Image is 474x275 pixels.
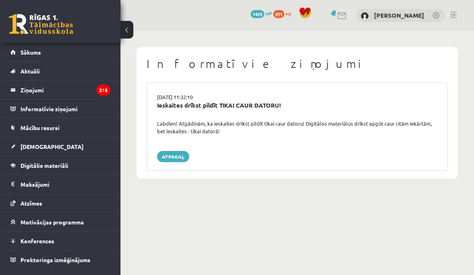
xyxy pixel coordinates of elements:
legend: Maksājumi [20,175,110,194]
i: 215 [96,85,110,96]
div: Labdien! Atgādinām, ka ieskaites drīkst pildīt tikai caur datoru! Digitālos materiālus drīkst apg... [151,120,443,135]
a: 291 xp [273,10,295,16]
span: 1429 [251,10,264,18]
div: Ieskaites drīkst pildīt TIKAI CAUR DATORU! [157,101,437,110]
a: Maksājumi [10,175,110,194]
a: Ziņojumi215 [10,81,110,99]
a: Atzīmes [10,194,110,212]
div: [DATE] 11:32:10 [151,93,443,101]
span: mP [266,10,272,16]
span: Proktoringa izmēģinājums [20,256,90,263]
span: Atzīmes [20,200,42,207]
span: Sākums [20,49,41,56]
img: Aļona Zablocka [361,12,369,20]
a: Rīgas 1. Tālmācības vidusskola [9,14,73,34]
a: [PERSON_NAME] [374,11,424,19]
a: Informatīvie ziņojumi [10,100,110,118]
span: Motivācijas programma [20,218,84,226]
a: 1429 mP [251,10,272,16]
a: Mācību resursi [10,118,110,137]
span: [DEMOGRAPHIC_DATA] [20,143,84,150]
a: Proktoringa izmēģinājums [10,251,110,269]
legend: Ziņojumi [20,81,110,99]
span: Digitālie materiāli [20,162,68,169]
h1: Informatīvie ziņojumi [147,57,448,71]
span: Mācību resursi [20,124,59,131]
a: Konferences [10,232,110,250]
a: [DEMOGRAPHIC_DATA] [10,137,110,156]
legend: Informatīvie ziņojumi [20,100,110,118]
a: Motivācijas programma [10,213,110,231]
span: xp [286,10,291,16]
a: Digitālie materiāli [10,156,110,175]
span: 291 [273,10,284,18]
span: Aktuāli [20,67,40,75]
a: Atpakaļ [157,151,189,162]
a: Sākums [10,43,110,61]
a: Aktuāli [10,62,110,80]
span: Konferences [20,237,54,244]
